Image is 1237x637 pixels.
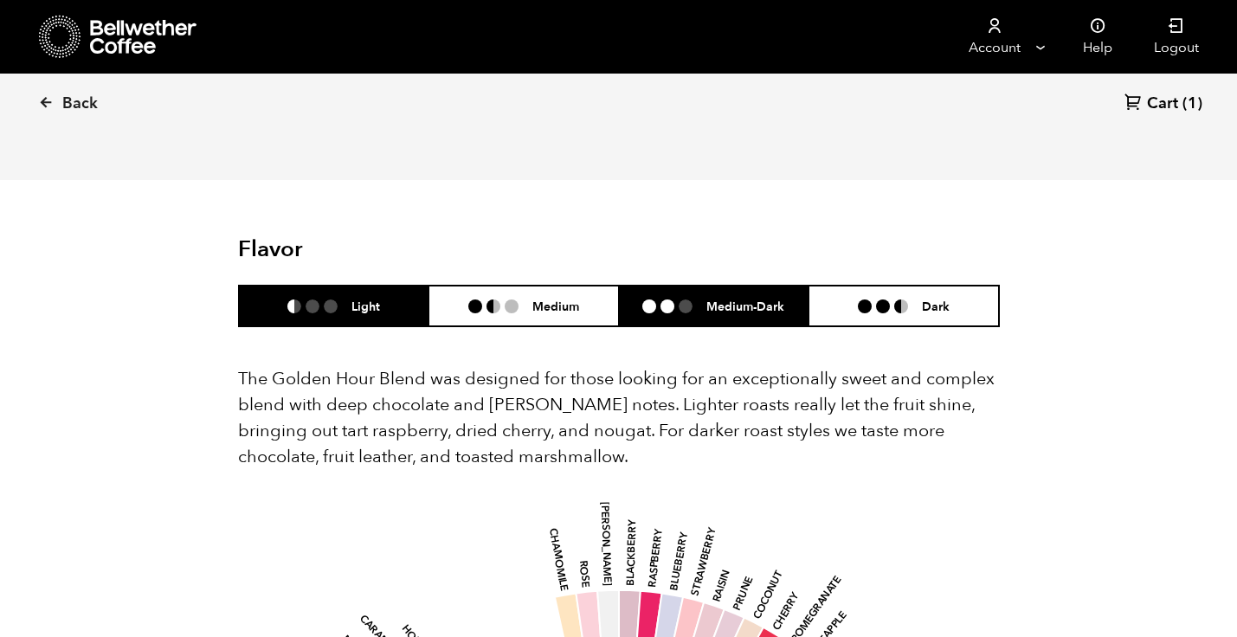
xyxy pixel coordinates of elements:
[62,93,98,114] span: Back
[1182,93,1202,114] span: (1)
[1124,93,1202,116] a: Cart (1)
[351,299,380,313] h6: Light
[238,366,1000,470] p: The Golden Hour Blend was designed for those looking for an exceptionally sweet and complex blend...
[922,299,950,313] h6: Dark
[532,299,579,313] h6: Medium
[706,299,784,313] h6: Medium-Dark
[1147,93,1178,114] span: Cart
[238,236,492,263] h2: Flavor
